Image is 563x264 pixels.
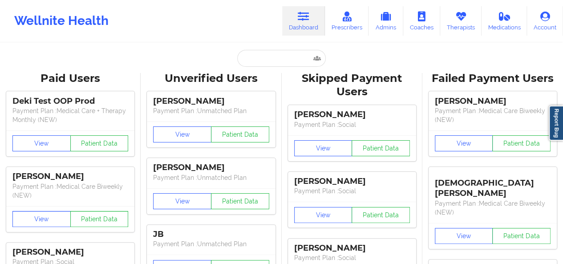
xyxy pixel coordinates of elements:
[12,182,128,200] p: Payment Plan : Medical Care Biweekly (NEW)
[211,193,269,209] button: Patient Data
[6,72,134,85] div: Paid Users
[482,6,527,36] a: Medications
[440,6,482,36] a: Therapists
[435,228,493,244] button: View
[549,106,563,141] a: Report Bug
[70,135,129,151] button: Patient Data
[435,96,551,106] div: [PERSON_NAME]
[435,106,551,124] p: Payment Plan : Medical Care Biweekly (NEW)
[435,199,551,217] p: Payment Plan : Medical Care Biweekly (NEW)
[70,211,129,227] button: Patient Data
[435,171,551,199] div: [DEMOGRAPHIC_DATA][PERSON_NAME]
[12,96,128,106] div: Deki Test OOP Prod
[294,207,352,223] button: View
[12,211,71,227] button: View
[294,140,352,156] button: View
[153,173,269,182] p: Payment Plan : Unmatched Plan
[12,106,128,124] p: Payment Plan : Medical Care + Therapy Monthly (NEW)
[294,243,410,253] div: [PERSON_NAME]
[294,110,410,120] div: [PERSON_NAME]
[352,140,410,156] button: Patient Data
[527,6,563,36] a: Account
[352,207,410,223] button: Patient Data
[435,135,493,151] button: View
[12,135,71,151] button: View
[153,126,211,142] button: View
[294,120,410,129] p: Payment Plan : Social
[325,6,369,36] a: Prescribers
[153,162,269,173] div: [PERSON_NAME]
[403,6,440,36] a: Coaches
[429,72,557,85] div: Failed Payment Users
[153,193,211,209] button: View
[492,228,551,244] button: Patient Data
[211,126,269,142] button: Patient Data
[369,6,403,36] a: Admins
[12,247,128,257] div: [PERSON_NAME]
[12,171,128,182] div: [PERSON_NAME]
[153,240,269,248] p: Payment Plan : Unmatched Plan
[294,253,410,262] p: Payment Plan : Social
[492,135,551,151] button: Patient Data
[288,72,416,99] div: Skipped Payment Users
[294,187,410,195] p: Payment Plan : Social
[282,6,325,36] a: Dashboard
[153,229,269,240] div: JB
[153,96,269,106] div: [PERSON_NAME]
[294,176,410,187] div: [PERSON_NAME]
[153,106,269,115] p: Payment Plan : Unmatched Plan
[147,72,275,85] div: Unverified Users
